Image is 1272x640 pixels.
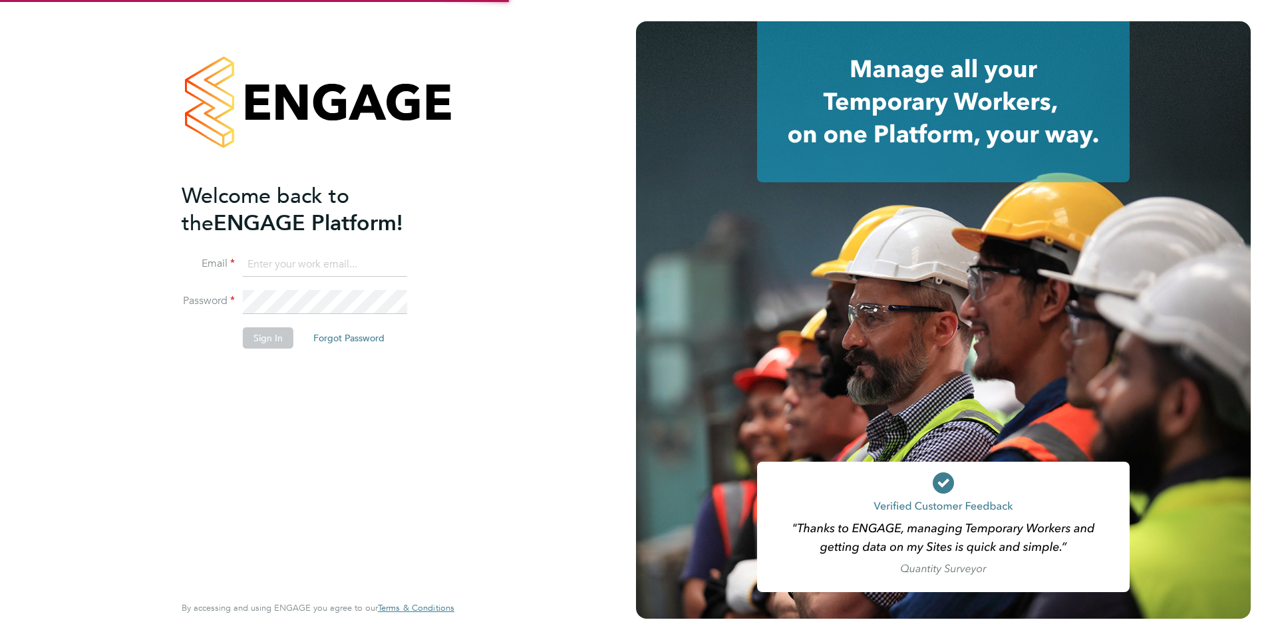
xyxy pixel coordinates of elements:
span: Welcome back to the [182,183,349,236]
label: Email [182,257,235,271]
label: Password [182,294,235,308]
button: Forgot Password [303,327,395,349]
input: Enter your work email... [243,253,407,277]
button: Sign In [243,327,293,349]
span: Terms & Conditions [378,602,454,613]
span: By accessing and using ENGAGE you agree to our [182,602,454,613]
h2: ENGAGE Platform! [182,182,441,237]
a: Terms & Conditions [378,603,454,613]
